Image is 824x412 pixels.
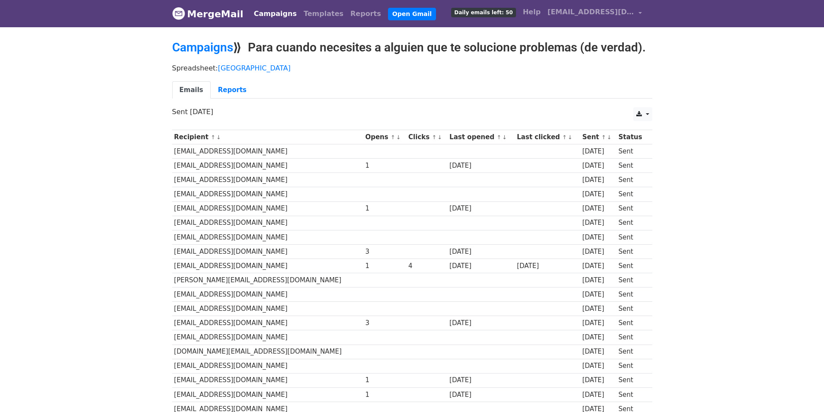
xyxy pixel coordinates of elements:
[582,332,614,342] div: [DATE]
[449,390,513,400] div: [DATE]
[517,261,578,271] div: [DATE]
[172,373,363,387] td: [EMAIL_ADDRESS][DOMAIN_NAME]
[172,201,363,216] td: [EMAIL_ADDRESS][DOMAIN_NAME]
[172,287,363,302] td: [EMAIL_ADDRESS][DOMAIN_NAME]
[449,247,513,257] div: [DATE]
[363,130,407,144] th: Opens
[172,302,363,316] td: [EMAIL_ADDRESS][DOMAIN_NAME]
[172,81,211,99] a: Emails
[616,130,648,144] th: Status
[616,273,648,287] td: Sent
[582,247,614,257] div: [DATE]
[447,130,515,144] th: Last opened
[515,130,580,144] th: Last clicked
[172,159,363,173] td: [EMAIL_ADDRESS][DOMAIN_NAME]
[172,187,363,201] td: [EMAIL_ADDRESS][DOMAIN_NAME]
[250,5,300,22] a: Campaigns
[580,130,616,144] th: Sent
[582,290,614,300] div: [DATE]
[616,244,648,259] td: Sent
[172,40,652,55] h2: ⟫ Para cuando necesites a alguien que te solucione problemas (de verdad).
[616,144,648,159] td: Sent
[616,302,648,316] td: Sent
[172,107,652,116] p: Sent [DATE]
[172,259,363,273] td: [EMAIL_ADDRESS][DOMAIN_NAME]
[616,187,648,201] td: Sent
[616,287,648,302] td: Sent
[582,161,614,171] div: [DATE]
[582,361,614,371] div: [DATE]
[562,134,567,141] a: ↑
[601,134,606,141] a: ↑
[172,387,363,402] td: [EMAIL_ADDRESS][DOMAIN_NAME]
[172,273,363,287] td: [PERSON_NAME][EMAIL_ADDRESS][DOMAIN_NAME]
[211,134,215,141] a: ↑
[519,3,544,21] a: Help
[582,275,614,285] div: [DATE]
[218,64,291,72] a: [GEOGRAPHIC_DATA]
[172,330,363,345] td: [EMAIL_ADDRESS][DOMAIN_NAME]
[406,130,447,144] th: Clicks
[449,318,513,328] div: [DATE]
[449,261,513,271] div: [DATE]
[616,259,648,273] td: Sent
[408,261,445,271] div: 4
[582,204,614,214] div: [DATE]
[582,261,614,271] div: [DATE]
[449,375,513,385] div: [DATE]
[449,204,513,214] div: [DATE]
[172,244,363,259] td: [EMAIL_ADDRESS][DOMAIN_NAME]
[616,316,648,330] td: Sent
[391,134,395,141] a: ↑
[172,40,233,54] a: Campaigns
[448,3,519,21] a: Daily emails left: 50
[437,134,442,141] a: ↓
[172,7,185,20] img: MergeMail logo
[582,318,614,328] div: [DATE]
[365,375,404,385] div: 1
[616,173,648,187] td: Sent
[365,261,404,271] div: 1
[544,3,645,24] a: [EMAIL_ADDRESS][DOMAIN_NAME]
[365,390,404,400] div: 1
[582,218,614,228] div: [DATE]
[449,161,513,171] div: [DATE]
[172,345,363,359] td: [DOMAIN_NAME][EMAIL_ADDRESS][DOMAIN_NAME]
[300,5,347,22] a: Templates
[365,161,404,171] div: 1
[172,173,363,187] td: [EMAIL_ADDRESS][DOMAIN_NAME]
[582,347,614,357] div: [DATE]
[582,390,614,400] div: [DATE]
[211,81,254,99] a: Reports
[497,134,501,141] a: ↑
[172,64,652,73] p: Spreadsheet:
[616,373,648,387] td: Sent
[451,8,516,17] span: Daily emails left: 50
[616,201,648,216] td: Sent
[502,134,507,141] a: ↓
[582,233,614,243] div: [DATE]
[347,5,385,22] a: Reports
[172,230,363,244] td: [EMAIL_ADDRESS][DOMAIN_NAME]
[172,316,363,330] td: [EMAIL_ADDRESS][DOMAIN_NAME]
[396,134,401,141] a: ↓
[365,318,404,328] div: 3
[616,359,648,373] td: Sent
[172,359,363,373] td: [EMAIL_ADDRESS][DOMAIN_NAME]
[388,8,436,20] a: Open Gmail
[172,216,363,230] td: [EMAIL_ADDRESS][DOMAIN_NAME]
[172,144,363,159] td: [EMAIL_ADDRESS][DOMAIN_NAME]
[616,387,648,402] td: Sent
[582,304,614,314] div: [DATE]
[582,175,614,185] div: [DATE]
[616,230,648,244] td: Sent
[616,159,648,173] td: Sent
[216,134,221,141] a: ↓
[582,147,614,156] div: [DATE]
[607,134,612,141] a: ↓
[616,330,648,345] td: Sent
[548,7,634,17] span: [EMAIL_ADDRESS][DOMAIN_NAME]
[568,134,573,141] a: ↓
[172,130,363,144] th: Recipient
[172,5,244,23] a: MergeMail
